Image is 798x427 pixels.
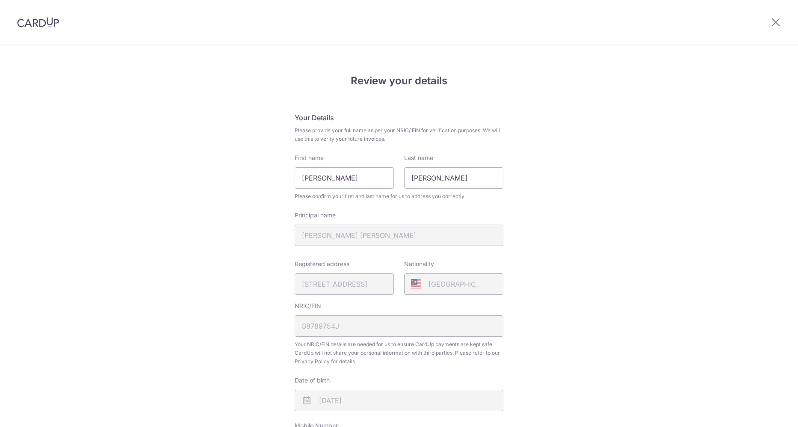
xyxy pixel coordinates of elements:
label: Last name [404,154,433,162]
iframe: 打开一个小组件，您可以在其中找到更多信息 [745,401,789,423]
span: Please provide your full name as per your NRIC/ FIN for verification purposes. We will use this t... [295,126,503,143]
label: First name [295,154,324,162]
span: Your NRIC/FIN details are needed for us to ensure CardUp payments are kept safe. CardUp will not ... [295,340,503,366]
label: NRIC/FIN [295,302,321,310]
label: Registered address [295,260,349,268]
input: Last name [404,167,503,189]
label: Principal name [295,211,336,219]
label: Nationality [404,260,434,268]
h5: Your Details [295,113,503,123]
span: Please confirm your first and last name for us to address you correctly [295,192,503,201]
img: CardUp [17,17,59,27]
label: Date of birth [295,376,330,385]
input: First Name [295,167,394,189]
h4: Review your details [295,73,503,89]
